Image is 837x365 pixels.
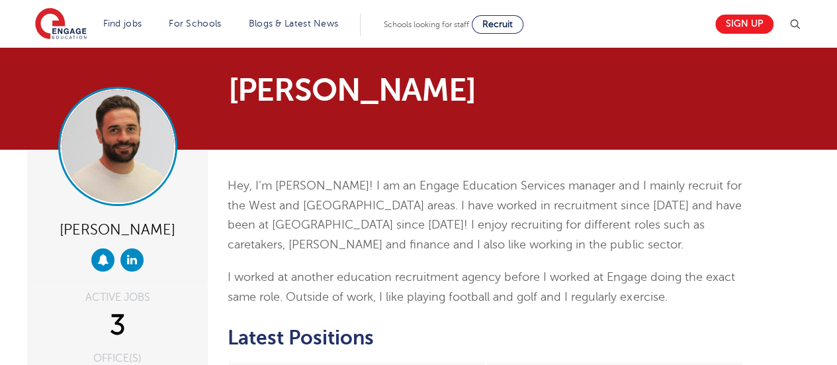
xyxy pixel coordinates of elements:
a: Blogs & Latest News [249,19,339,28]
div: [PERSON_NAME] [37,216,198,242]
a: Sign up [715,15,773,34]
div: OFFICE(S) [37,353,198,364]
span: Hey, I’m [PERSON_NAME]! I am an Engage Education Services manager and I mainly recruit for the We... [228,179,741,251]
span: Schools looking for staff [384,20,469,29]
h1: [PERSON_NAME] [228,74,543,106]
span: Recruit [482,19,513,29]
h2: Latest Positions [228,327,743,349]
div: ACTIVE JOBS [37,292,198,303]
img: Engage Education [35,8,87,41]
a: For Schools [169,19,221,28]
a: Recruit [472,15,523,34]
div: 3 [37,309,198,342]
span: I worked at another education recruitment agency before I worked at Engage doing the exact same r... [228,270,734,303]
a: Find jobs [103,19,142,28]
